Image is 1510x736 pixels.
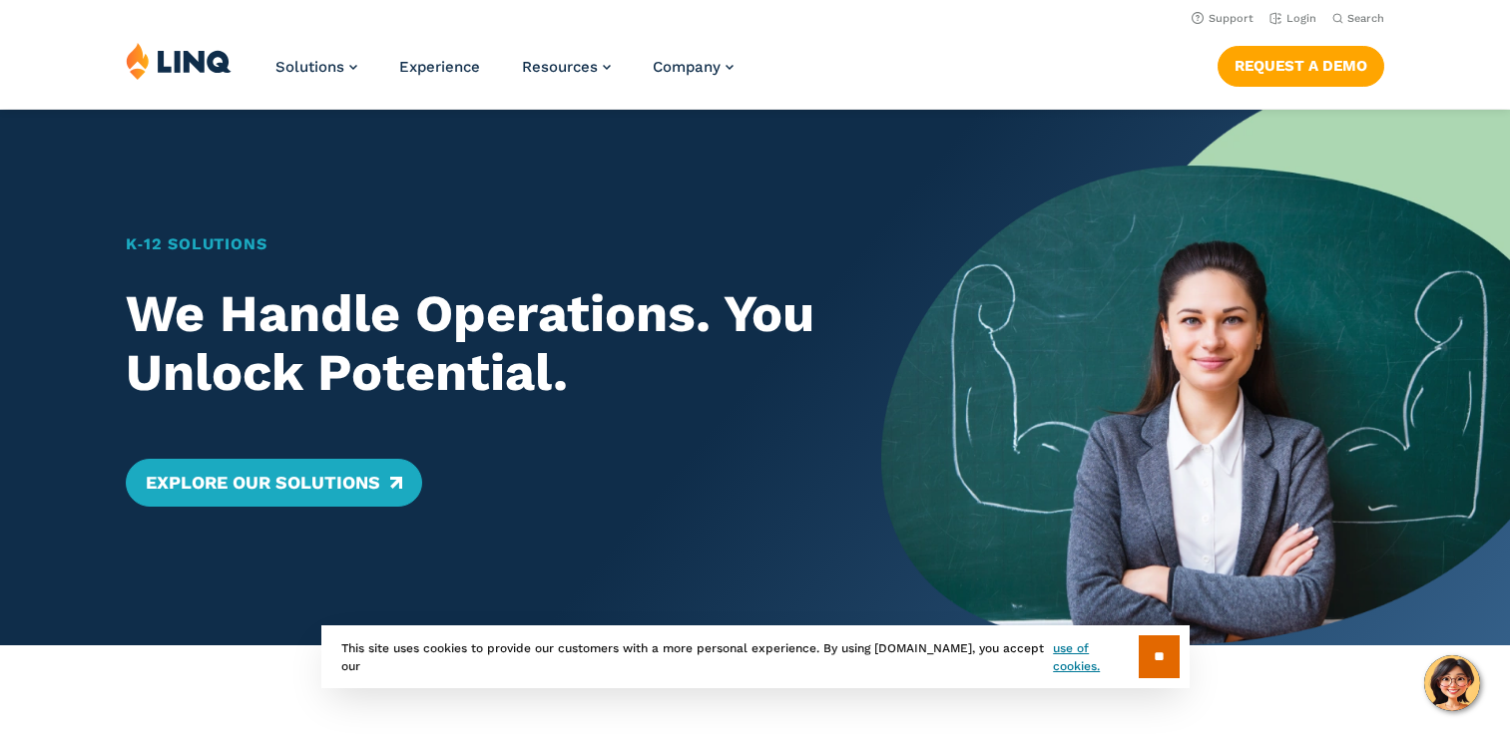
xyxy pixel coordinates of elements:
a: Support [1192,12,1254,25]
button: Open Search Bar [1332,11,1384,26]
a: Explore Our Solutions [126,459,422,507]
div: This site uses cookies to provide our customers with a more personal experience. By using [DOMAIN... [321,625,1190,688]
span: Company [653,58,721,76]
a: Resources [522,58,611,76]
a: Experience [399,58,480,76]
span: Resources [522,58,598,76]
a: Login [1269,12,1316,25]
span: Search [1347,12,1384,25]
nav: Button Navigation [1218,42,1384,86]
img: Home Banner [881,110,1510,645]
nav: Primary Navigation [275,42,734,108]
a: use of cookies. [1053,639,1138,675]
button: Hello, have a question? Let’s chat. [1424,655,1480,711]
a: Request a Demo [1218,46,1384,86]
h2: We Handle Operations. You Unlock Potential. [126,284,819,404]
a: Solutions [275,58,357,76]
span: Solutions [275,58,344,76]
a: Company [653,58,734,76]
h1: K‑12 Solutions [126,232,819,256]
img: LINQ | K‑12 Software [126,42,232,80]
